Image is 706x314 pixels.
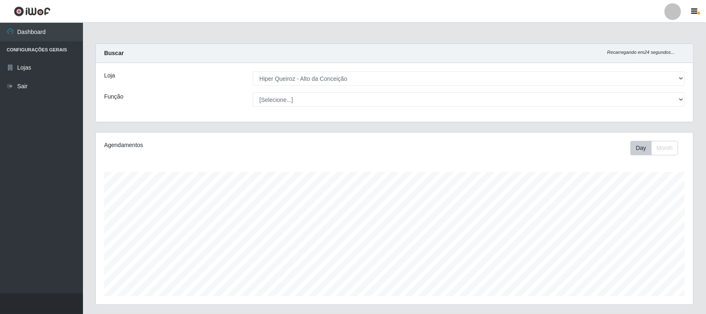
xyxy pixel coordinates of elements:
button: Day [631,141,652,155]
img: CoreUI Logo [14,6,51,17]
div: Agendamentos [104,141,339,150]
button: Month [651,141,678,155]
div: Toolbar with button groups [631,141,685,155]
strong: Buscar [104,50,124,56]
label: Loja [104,71,115,80]
i: Recarregando em 24 segundos... [607,50,675,55]
label: Função [104,92,124,101]
div: First group [631,141,678,155]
